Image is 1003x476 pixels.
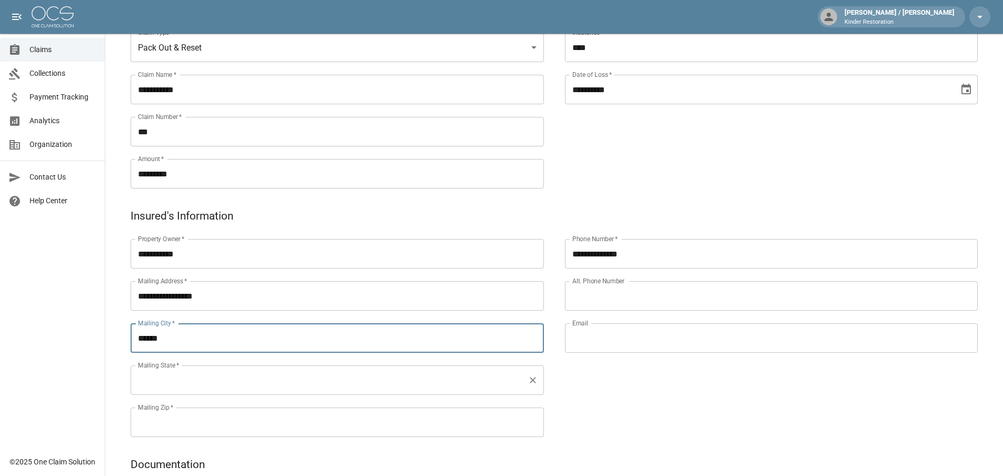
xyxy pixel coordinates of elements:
[138,70,176,79] label: Claim Name
[6,6,27,27] button: open drawer
[845,18,955,27] p: Kinder Restoration
[138,276,187,285] label: Mailing Address
[29,92,96,103] span: Payment Tracking
[138,154,164,163] label: Amount
[138,361,179,370] label: Mailing State
[9,457,95,467] div: © 2025 One Claim Solution
[138,319,175,328] label: Mailing City
[29,195,96,206] span: Help Center
[32,6,74,27] img: ocs-logo-white-transparent.png
[138,403,174,412] label: Mailing Zip
[572,234,618,243] label: Phone Number
[572,276,624,285] label: Alt. Phone Number
[525,373,540,388] button: Clear
[131,33,544,62] div: Pack Out & Reset
[840,7,959,26] div: [PERSON_NAME] / [PERSON_NAME]
[138,112,182,121] label: Claim Number
[138,234,185,243] label: Property Owner
[956,79,977,100] button: Choose date, selected date is Aug 16, 2025
[572,319,588,328] label: Email
[572,70,612,79] label: Date of Loss
[29,172,96,183] span: Contact Us
[29,115,96,126] span: Analytics
[29,68,96,79] span: Collections
[29,139,96,150] span: Organization
[29,44,96,55] span: Claims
